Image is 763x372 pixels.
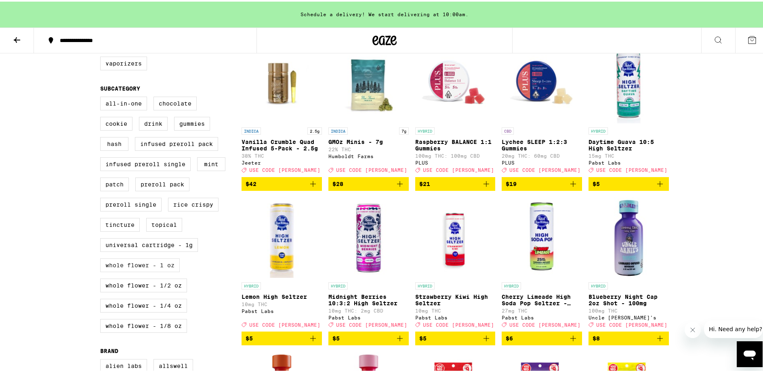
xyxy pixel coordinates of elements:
[415,159,496,164] div: PLUS
[328,175,409,189] button: Add to bag
[415,175,496,189] button: Add to bag
[242,281,261,288] p: HYBRID
[100,357,147,371] label: Alien Labs
[328,152,409,157] div: Humboldt Farms
[415,41,496,175] a: Open page for Raspberry BALANCE 1:1 Gummies from PLUS
[246,334,253,340] span: $5
[328,292,409,305] p: Midnight Berries 10:3:2 High Seltzer
[135,135,218,149] label: Infused Preroll Pack
[328,306,409,312] p: 10mg THC: 2mg CBD
[336,321,407,326] span: USE CODE [PERSON_NAME]
[242,41,322,122] img: Jeeter - Vanilla Crumble Quad Infused 5-Pack - 2.5g
[415,196,496,277] img: Pabst Labs - Strawberry Kiwi High Seltzer
[589,313,669,319] div: Uncle [PERSON_NAME]'s
[589,41,669,175] a: Open page for Daytime Guava 10:5 High Seltzer from Pabst Labs
[328,281,348,288] p: HYBRID
[242,330,322,344] button: Add to bag
[589,126,608,133] p: HYBRID
[328,313,409,319] div: Pabst Labs
[415,41,496,122] img: PLUS - Raspberry BALANCE 1:1 Gummies
[593,179,600,186] span: $5
[336,166,407,171] span: USE CODE [PERSON_NAME]
[502,41,582,175] a: Open page for Lychee SLEEP 1:2:3 Gummies from PLUS
[100,237,198,250] label: Universal Cartridge - 1g
[153,357,193,371] label: Allswell
[502,330,582,344] button: Add to bag
[589,306,669,312] p: 100mg THC
[589,159,669,164] div: Pabst Labs
[246,179,256,186] span: $42
[100,55,147,69] label: Vaporizers
[100,176,129,190] label: Patch
[589,175,669,189] button: Add to bag
[415,196,496,330] a: Open page for Strawberry Kiwi High Seltzer from Pabst Labs
[509,321,580,326] span: USE CODE [PERSON_NAME]
[502,159,582,164] div: PLUS
[146,216,182,230] label: Topical
[502,281,521,288] p: HYBRID
[589,292,669,305] p: Blueberry Night Cap 2oz Shot - 100mg
[100,196,162,210] label: Preroll Single
[596,166,667,171] span: USE CODE [PERSON_NAME]
[328,196,409,330] a: Open page for Midnight Berries 10:3:2 High Seltzer from Pabst Labs
[502,41,582,122] img: PLUS - Lychee SLEEP 1:2:3 Gummies
[415,306,496,312] p: 10mg THC
[135,176,189,190] label: Preroll Pack
[685,320,701,336] iframe: Close message
[589,281,608,288] p: HYBRID
[100,95,147,109] label: All-In-One
[153,95,197,109] label: Chocolate
[589,330,669,344] button: Add to bag
[423,321,494,326] span: USE CODE [PERSON_NAME]
[139,115,168,129] label: Drink
[328,196,409,277] img: Pabst Labs - Midnight Berries 10:3:2 High Seltzer
[100,156,191,169] label: Infused Preroll Single
[419,334,427,340] span: $5
[332,179,343,186] span: $28
[502,175,582,189] button: Add to bag
[242,307,322,312] div: Pabst Labs
[704,319,763,336] iframe: Message from company
[242,292,322,298] p: Lemon High Seltzer
[502,196,582,330] a: Open page for Cherry Limeade High Soda Pop Seltzer - 25mg from Pabst Labs
[100,135,128,149] label: Hash
[197,156,225,169] label: Mint
[328,145,409,150] p: 22% THC
[589,152,669,157] p: 15mg THC
[415,281,435,288] p: HYBRID
[589,137,669,150] p: Daytime Guava 10:5 High Seltzer
[242,159,322,164] div: Jeeter
[589,196,669,330] a: Open page for Blueberry Night Cap 2oz Shot - 100mg from Uncle Arnie's
[249,166,320,171] span: USE CODE [PERSON_NAME]
[737,340,763,366] iframe: Button to launch messaging window
[100,115,132,129] label: Cookie
[399,126,409,133] p: 7g
[328,330,409,344] button: Add to bag
[242,300,322,305] p: 10mg THC
[242,137,322,150] p: Vanilla Crumble Quad Infused 5-Pack - 2.5g
[502,152,582,157] p: 20mg THC: 60mg CBD
[242,196,322,277] img: Pabst Labs - Lemon High Seltzer
[100,216,140,230] label: Tincture
[328,41,409,122] img: Humboldt Farms - GMOz Minis - 7g
[249,321,320,326] span: USE CODE [PERSON_NAME]
[415,152,496,157] p: 100mg THC: 100mg CBD
[502,196,582,277] img: Pabst Labs - Cherry Limeade High Soda Pop Seltzer - 25mg
[328,41,409,175] a: Open page for GMOz Minis - 7g from Humboldt Farms
[168,196,219,210] label: Rice Crispy
[242,152,322,157] p: 38% THC
[100,317,187,331] label: Whole Flower - 1/8 oz
[415,126,435,133] p: HYBRID
[506,334,513,340] span: $6
[307,126,322,133] p: 2.5g
[100,297,187,311] label: Whole Flower - 1/4 oz
[502,137,582,150] p: Lychee SLEEP 1:2:3 Gummies
[423,166,494,171] span: USE CODE [PERSON_NAME]
[242,126,261,133] p: INDICA
[328,137,409,144] p: GMOz Minis - 7g
[100,346,118,353] legend: Brand
[419,179,430,186] span: $21
[415,292,496,305] p: Strawberry Kiwi High Seltzer
[242,175,322,189] button: Add to bag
